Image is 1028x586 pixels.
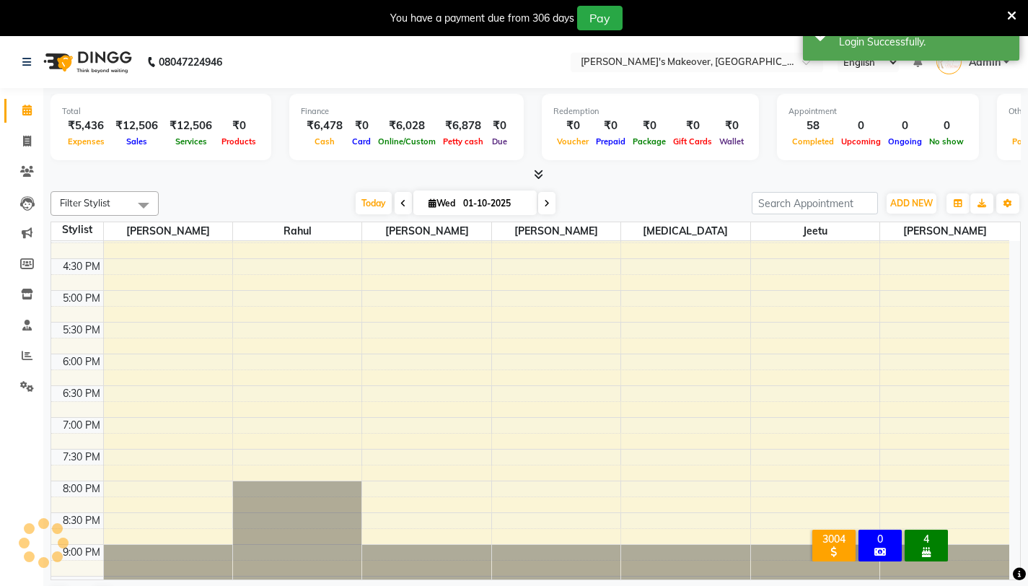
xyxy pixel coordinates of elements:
[348,118,374,134] div: ₹0
[218,136,260,146] span: Products
[123,136,151,146] span: Sales
[60,418,103,433] div: 7:00 PM
[62,105,260,118] div: Total
[629,118,669,134] div: ₹0
[788,136,838,146] span: Completed
[459,193,531,214] input: 2025-10-01
[301,105,512,118] div: Finance
[488,136,511,146] span: Due
[356,192,392,214] span: Today
[374,118,439,134] div: ₹6,028
[487,118,512,134] div: ₹0
[60,354,103,369] div: 6:00 PM
[60,197,110,209] span: Filter Stylist
[838,136,884,146] span: Upcoming
[887,193,936,214] button: ADD NEW
[60,450,103,465] div: 7:30 PM
[969,55,1001,70] span: Admin
[64,136,108,146] span: Expenses
[60,386,103,401] div: 6:30 PM
[362,222,491,240] span: [PERSON_NAME]
[51,222,103,237] div: Stylist
[839,35,1009,50] div: Login Successfully.
[629,136,669,146] span: Package
[716,136,747,146] span: Wallet
[374,136,439,146] span: Online/Custom
[788,105,967,118] div: Appointment
[669,136,716,146] span: Gift Cards
[60,323,103,338] div: 5:30 PM
[936,49,962,74] img: Admin
[60,291,103,306] div: 5:00 PM
[553,136,592,146] span: Voucher
[815,533,853,546] div: 3004
[553,118,592,134] div: ₹0
[172,136,211,146] span: Services
[60,259,103,274] div: 4:30 PM
[348,136,374,146] span: Card
[592,136,629,146] span: Prepaid
[592,118,629,134] div: ₹0
[439,118,487,134] div: ₹6,878
[164,118,218,134] div: ₹12,506
[884,136,926,146] span: Ongoing
[159,42,222,82] b: 08047224946
[390,11,574,26] div: You have a payment due from 306 days
[861,533,899,546] div: 0
[926,136,967,146] span: No show
[838,118,884,134] div: 0
[788,118,838,134] div: 58
[908,533,945,546] div: 4
[425,198,459,209] span: Wed
[60,513,103,528] div: 8:30 PM
[716,118,747,134] div: ₹0
[880,222,1009,240] span: [PERSON_NAME]
[301,118,348,134] div: ₹6,478
[884,118,926,134] div: 0
[110,118,164,134] div: ₹12,506
[926,118,967,134] div: 0
[621,222,750,240] span: [MEDICAL_DATA]
[577,6,623,30] button: Pay
[439,136,487,146] span: Petty cash
[553,105,747,118] div: Redemption
[669,118,716,134] div: ₹0
[233,222,361,240] span: Rahul
[37,42,136,82] img: logo
[60,481,103,497] div: 8:00 PM
[311,136,338,146] span: Cash
[492,222,620,240] span: [PERSON_NAME]
[104,222,232,240] span: [PERSON_NAME]
[752,192,878,214] input: Search Appointment
[751,222,879,240] span: Jeetu
[62,118,110,134] div: ₹5,436
[60,545,103,560] div: 9:00 PM
[890,198,933,209] span: ADD NEW
[218,118,260,134] div: ₹0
